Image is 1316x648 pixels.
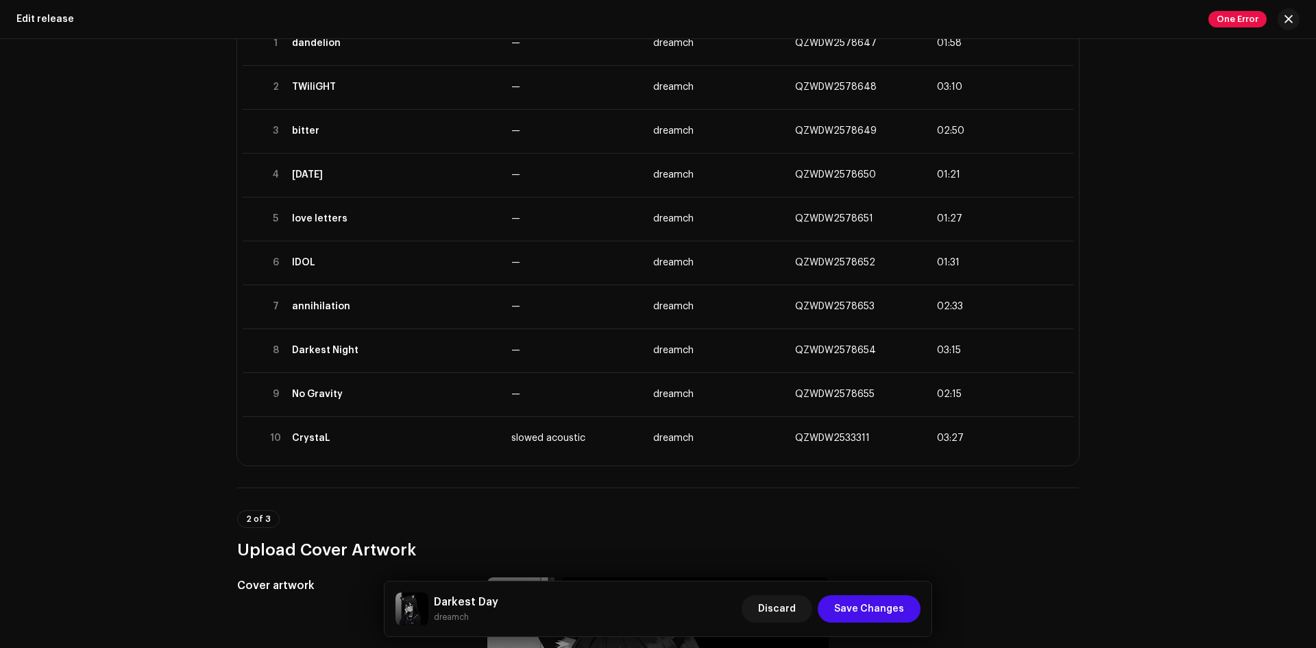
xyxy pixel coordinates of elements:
img: 2ab3acf5-d21d-44c1-84a1-c87f4cb91b02 [395,592,428,625]
span: QZWDW2578650 [795,170,876,180]
div: bitter [292,125,319,136]
div: TWiliGHT [292,82,336,93]
span: 02:15 [937,389,962,400]
h5: Cover artwork [237,577,465,594]
span: 03:15 [937,345,961,356]
h3: Upload Cover Artwork [237,539,1079,561]
span: 01:58 [937,38,962,49]
span: QZWDW2578653 [795,302,875,311]
div: love letters [292,213,348,224]
span: — [511,170,520,180]
span: dreamch [653,302,694,311]
span: QZWDW2578647 [795,38,877,48]
span: — [511,389,520,399]
h5: Darkest Day [434,594,498,610]
span: 2 of 3 [246,515,271,523]
span: dreamch [653,82,694,92]
div: Darkest Night [292,345,358,356]
span: QZWDW2578652 [795,258,875,267]
button: Save Changes [818,595,921,623]
span: 01:27 [937,213,962,224]
span: — [511,82,520,92]
div: annihilation [292,301,350,312]
div: dandelion [292,38,341,49]
div: ascension [292,169,323,180]
span: — [511,126,520,136]
div: CrystaL [292,433,330,444]
span: Discard [758,595,796,623]
span: QZWDW2578654 [795,346,876,355]
span: — [511,214,520,224]
span: QZWDW2533311 [795,433,870,443]
span: dreamch [653,214,694,224]
span: 02:33 [937,301,963,312]
span: 03:10 [937,82,962,93]
div: IDOL [292,257,315,268]
span: dreamch [653,126,694,136]
span: dreamch [653,170,694,180]
span: dreamch [653,258,694,267]
span: QZWDW2578649 [795,126,877,136]
button: Discard [742,595,812,623]
span: dreamch [653,433,694,443]
span: QZWDW2578648 [795,82,877,92]
span: QZWDW2578651 [795,214,873,224]
span: Save Changes [834,595,904,623]
span: — [511,258,520,267]
span: 01:21 [937,169,960,180]
span: dreamch [653,346,694,355]
span: — [511,38,520,48]
span: slowed acoustic [511,433,585,443]
span: 01:31 [937,257,960,268]
small: Darkest Day [434,610,498,624]
span: dreamch [653,38,694,48]
span: 03:27 [937,433,964,444]
span: — [511,346,520,355]
span: dreamch [653,389,694,399]
span: QZWDW2578655 [795,389,875,399]
div: No Gravity [292,389,343,400]
span: — [511,302,520,311]
span: 02:50 [937,125,964,136]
